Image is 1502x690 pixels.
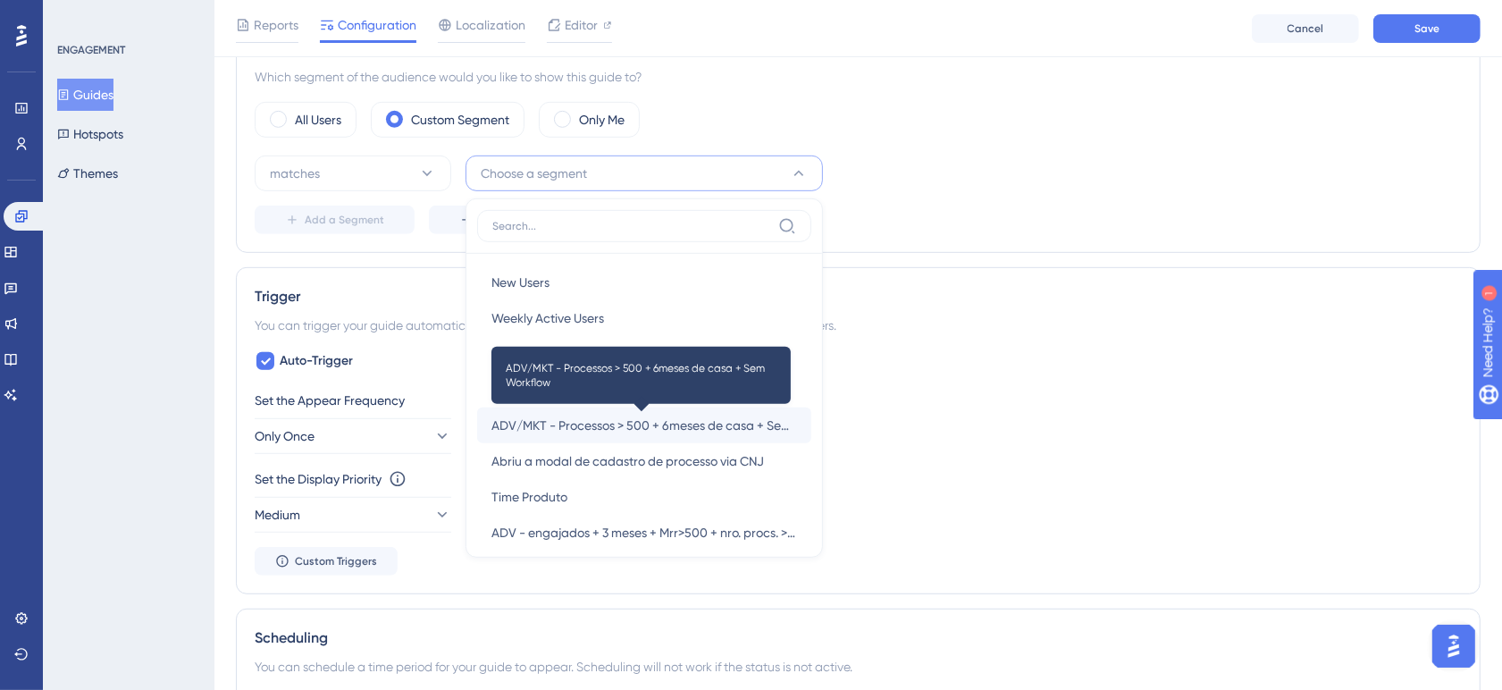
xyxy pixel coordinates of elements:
span: ADV/MKT - Processos > 500 + 6meses de casa + Sem Workflow [491,415,797,436]
span: Abriu a modal de cadastro de processo via CNJ [491,450,764,472]
span: ADV/MKT - Processos > 500 + 6meses de casa + Sem Workflow [506,361,776,390]
div: Set the Display Priority [255,468,382,490]
span: ADV - engajados + 3 meses + Mrr>500 + nro. procs. > 1000 + Sem Peticiona [491,522,797,543]
div: Which segment of the audience would you like to show this guide to? [255,66,1462,88]
button: Guides [57,79,113,111]
span: Need Help? [42,4,112,26]
label: Custom Segment [411,109,509,130]
button: Only Once [255,418,451,454]
button: Create a Segment [429,206,603,234]
button: ADV - engajados + 3 meses + Mrr>500 + nro. procs. > 1000 + Sem Peticiona [477,515,811,551]
button: Themes [57,157,118,189]
button: ADV/MKT - Processos > 500 + 6meses de casa + Sem WorkflowADV/MKT - Processos > 500 + 6meses de ca... [477,408,811,443]
span: Configuration [338,14,416,36]
span: Only Once [255,425,315,447]
span: Cancel [1288,21,1324,36]
div: Scheduling [255,627,1462,649]
button: Monthly Active Users [477,336,811,372]
button: Weekly Active Users [477,300,811,336]
button: Save [1373,14,1481,43]
span: Reports [254,14,298,36]
span: Auto-Trigger [280,350,353,372]
span: Add a Segment [305,213,384,227]
span: New Users [491,272,550,293]
label: All Users [295,109,341,130]
span: Localization [456,14,525,36]
span: Save [1414,21,1439,36]
div: You can schedule a time period for your guide to appear. Scheduling will not work if the status i... [255,656,1462,677]
button: Abriu a modal de cadastro de processo via CNJ [477,443,811,479]
div: You can trigger your guide automatically when the target URL is visited, and/or use the custom tr... [255,315,1462,336]
div: ENGAGEMENT [57,43,125,57]
button: New Users [477,265,811,300]
button: Hotspots [57,118,123,150]
input: Search... [492,219,771,233]
button: Choose a segment [466,156,823,191]
button: Custom Triggers [255,547,398,576]
button: Inactive Users [477,372,811,408]
span: matches [270,163,320,184]
button: matches [255,156,451,191]
span: Custom Triggers [295,554,377,568]
button: Medium [255,497,451,533]
div: 1 [124,9,130,23]
button: Time Produto [477,479,811,515]
span: Monthly Active Users [491,343,608,365]
button: Cancel [1252,14,1359,43]
label: Only Me [579,109,625,130]
div: Trigger [255,286,1462,307]
button: Add a Segment [255,206,415,234]
span: Editor [565,14,598,36]
span: Time Produto [491,486,567,508]
div: Set the Appear Frequency [255,390,1462,411]
span: Weekly Active Users [491,307,604,329]
span: Choose a segment [481,163,587,184]
span: Medium [255,504,300,526]
iframe: UserGuiding AI Assistant Launcher [1427,619,1481,673]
